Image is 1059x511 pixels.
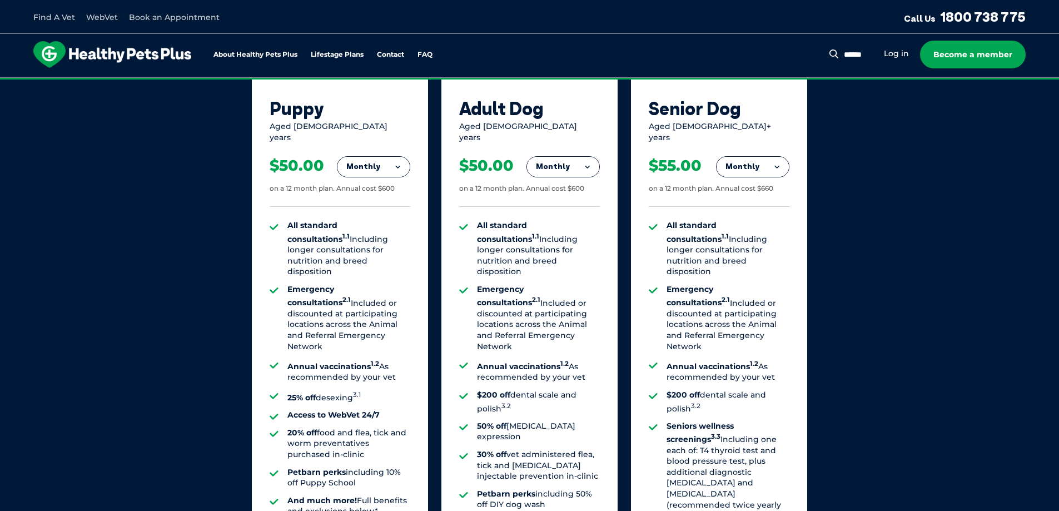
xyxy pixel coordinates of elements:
a: About Healthy Pets Plus [213,51,297,58]
sup: 3.3 [711,433,720,440]
strong: 50% off [477,421,506,431]
a: Call Us1800 738 775 [904,8,1026,25]
a: Find A Vet [33,12,75,22]
span: Call Us [904,13,936,24]
sup: 1.2 [371,360,379,368]
a: Contact [377,51,404,58]
div: Aged [DEMOGRAPHIC_DATA] years [459,121,600,143]
div: on a 12 month plan. Annual cost $660 [649,184,773,194]
div: $50.00 [459,156,514,175]
li: Included or discounted at participating locations across the Animal and Referral Emergency Network [477,284,600,352]
sup: 3.2 [501,402,511,410]
li: Included or discounted at participating locations across the Animal and Referral Emergency Network [667,284,789,352]
strong: All standard consultations [667,220,729,244]
a: WebVet [86,12,118,22]
strong: 25% off [287,393,316,403]
span: Proactive, preventative wellness program designed to keep your pet healthier and happier for longer [322,78,737,88]
div: Adult Dog [459,98,600,119]
li: Included or discounted at participating locations across the Animal and Referral Emergency Network [287,284,410,352]
li: As recommended by your vet [667,359,789,383]
div: Puppy [270,98,410,119]
strong: Emergency consultations [667,284,730,307]
li: Including longer consultations for nutrition and breed disposition [287,220,410,277]
button: Monthly [527,157,599,177]
li: Including longer consultations for nutrition and breed disposition [667,220,789,277]
strong: Emergency consultations [287,284,351,307]
li: food and flea, tick and worm preventatives purchased in-clinic [287,428,410,460]
li: vet administered flea, tick and [MEDICAL_DATA] injectable prevention in-clinic [477,449,600,482]
sup: 3.2 [691,402,700,410]
a: Become a member [920,41,1026,68]
strong: Access to WebVet 24/7 [287,410,380,420]
a: Lifestage Plans [311,51,364,58]
strong: $200 off [477,390,510,400]
div: Aged [DEMOGRAPHIC_DATA] years [270,121,410,143]
strong: All standard consultations [287,220,350,244]
div: Senior Dog [649,98,789,119]
sup: 3.1 [353,391,361,399]
li: As recommended by your vet [287,359,410,383]
a: FAQ [417,51,432,58]
strong: All standard consultations [477,220,539,244]
sup: 2.1 [532,296,540,304]
sup: 1.2 [560,360,569,368]
li: including 50% off DIY dog wash [477,489,600,510]
li: dental scale and polish [477,390,600,414]
li: Including longer consultations for nutrition and breed disposition [477,220,600,277]
strong: And much more! [287,495,357,505]
strong: Petbarn perks [287,467,346,477]
sup: 1.1 [532,232,539,240]
div: on a 12 month plan. Annual cost $600 [459,184,584,194]
a: Book an Appointment [129,12,220,22]
a: Log in [884,48,909,59]
button: Monthly [337,157,410,177]
img: hpp-logo [33,41,191,68]
strong: Annual vaccinations [667,361,758,371]
div: $55.00 [649,156,702,175]
sup: 2.1 [722,296,730,304]
strong: $200 off [667,390,700,400]
strong: Annual vaccinations [477,361,569,371]
sup: 2.1 [342,296,351,304]
li: including 10% off Puppy School [287,467,410,489]
div: on a 12 month plan. Annual cost $600 [270,184,395,194]
sup: 1.1 [342,232,350,240]
strong: 30% off [477,449,506,459]
sup: 1.2 [750,360,758,368]
strong: Emergency consultations [477,284,540,307]
strong: Seniors wellness screenings [667,421,734,444]
strong: Annual vaccinations [287,361,379,371]
li: As recommended by your vet [477,359,600,383]
strong: Petbarn perks [477,489,535,499]
li: dental scale and polish [667,390,789,414]
button: Search [827,48,841,59]
sup: 1.1 [722,232,729,240]
strong: 20% off [287,428,317,438]
li: [MEDICAL_DATA] expression [477,421,600,443]
div: $50.00 [270,156,324,175]
li: desexing [287,390,410,403]
div: Aged [DEMOGRAPHIC_DATA]+ years [649,121,789,143]
button: Monthly [717,157,789,177]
